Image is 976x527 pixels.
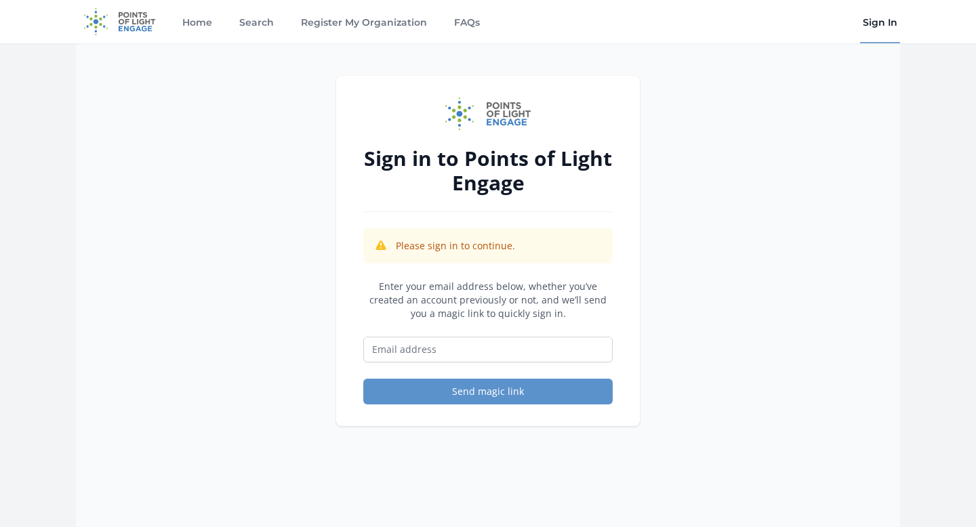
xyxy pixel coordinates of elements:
p: Please sign in to continue. [396,239,515,253]
p: Enter your email address below, whether you’ve created an account previously or not, and we’ll se... [363,280,613,320]
h2: Sign in to Points of Light Engage [363,146,613,195]
input: Email address [363,337,613,362]
img: Points of Light Engage logo [445,98,531,130]
button: Send magic link [363,379,613,404]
